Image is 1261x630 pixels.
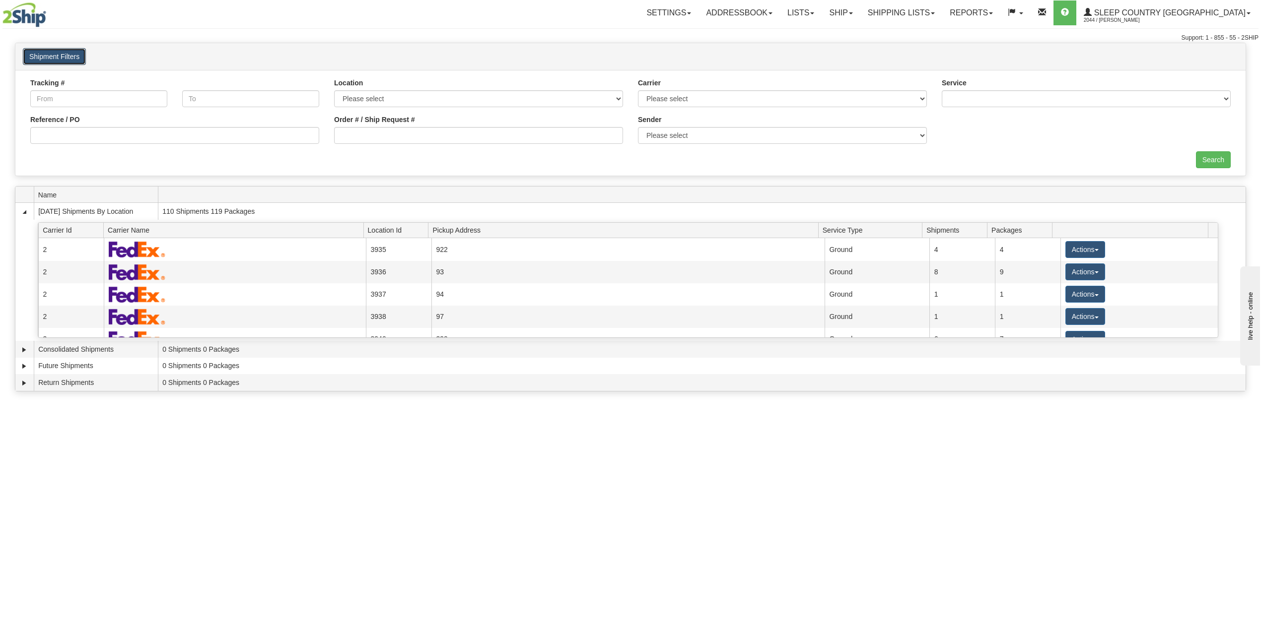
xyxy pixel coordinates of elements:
[1065,308,1105,325] button: Actions
[38,261,104,283] td: 2
[699,0,780,25] a: Addressbook
[158,203,1246,220] td: 110 Shipments 119 Packages
[822,0,860,25] a: Ship
[1065,263,1105,280] button: Actions
[334,115,415,125] label: Order # / Ship Request #
[366,328,431,350] td: 3940
[431,328,825,350] td: 390
[109,286,166,303] img: FedEx
[334,78,363,88] label: Location
[431,283,825,306] td: 94
[639,0,699,25] a: Settings
[1084,15,1158,25] span: 2044 / [PERSON_NAME]
[38,283,104,306] td: 2
[109,331,166,347] img: FedEx
[1076,0,1258,25] a: Sleep Country [GEOGRAPHIC_DATA] 2044 / [PERSON_NAME]
[2,34,1259,42] div: Support: 1 - 855 - 55 - 2SHIP
[19,345,29,355] a: Expand
[109,241,166,257] img: FedEx
[34,341,158,358] td: Consolidated Shipments
[942,0,1000,25] a: Reports
[929,283,995,306] td: 1
[7,8,92,16] div: live help - online
[825,283,929,306] td: Ground
[431,306,825,328] td: 97
[825,328,929,350] td: Ground
[182,90,319,107] input: To
[38,187,158,202] span: Name
[942,78,967,88] label: Service
[38,238,104,260] td: 2
[431,261,825,283] td: 93
[823,222,922,238] span: Service Type
[366,261,431,283] td: 3936
[929,261,995,283] td: 8
[929,306,995,328] td: 1
[23,48,86,65] button: Shipment Filters
[1092,8,1246,17] span: Sleep Country [GEOGRAPHIC_DATA]
[1065,286,1105,303] button: Actions
[926,222,987,238] span: Shipments
[825,261,929,283] td: Ground
[19,378,29,388] a: Expand
[158,374,1246,391] td: 0 Shipments 0 Packages
[109,309,166,325] img: FedEx
[38,306,104,328] td: 2
[34,203,158,220] td: [DATE] Shipments By Location
[1196,151,1231,168] input: Search
[1065,241,1105,258] button: Actions
[995,238,1060,260] td: 4
[34,358,158,375] td: Future Shipments
[991,222,1052,238] span: Packages
[995,283,1060,306] td: 1
[2,2,46,27] img: logo2044.jpg
[108,222,363,238] span: Carrier Name
[30,90,167,107] input: From
[860,0,942,25] a: Shipping lists
[929,328,995,350] td: 6
[34,374,158,391] td: Return Shipments
[995,306,1060,328] td: 1
[158,341,1246,358] td: 0 Shipments 0 Packages
[995,261,1060,283] td: 9
[43,222,103,238] span: Carrier Id
[638,115,661,125] label: Sender
[1065,331,1105,348] button: Actions
[929,238,995,260] td: 4
[366,306,431,328] td: 3938
[638,78,661,88] label: Carrier
[19,207,29,217] a: Collapse
[158,358,1246,375] td: 0 Shipments 0 Packages
[19,361,29,371] a: Expand
[366,238,431,260] td: 3935
[30,115,80,125] label: Reference / PO
[1238,264,1260,366] iframe: chat widget
[431,238,825,260] td: 922
[432,222,818,238] span: Pickup Address
[30,78,65,88] label: Tracking #
[825,306,929,328] td: Ground
[109,264,166,280] img: FedEx
[366,283,431,306] td: 3937
[38,328,104,350] td: 2
[995,328,1060,350] td: 7
[368,222,428,238] span: Location Id
[825,238,929,260] td: Ground
[780,0,822,25] a: Lists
